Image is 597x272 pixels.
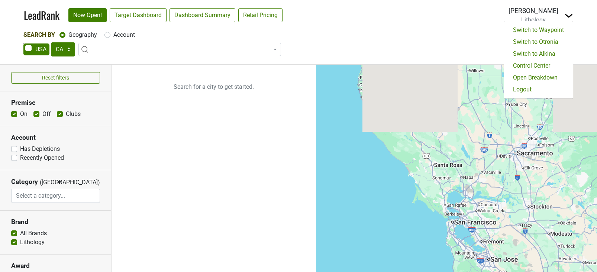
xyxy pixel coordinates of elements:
[57,179,62,186] span: ▼
[66,110,81,119] label: Clubs
[504,24,573,36] a: Switch to Waypoint
[42,110,51,119] label: Off
[521,16,546,23] span: Lithology
[20,153,64,162] label: Recently Opened
[11,218,100,226] h3: Brand
[11,72,100,84] button: Reset filters
[504,21,573,99] div: Dropdown Menu
[40,178,55,189] span: ([GEOGRAPHIC_DATA])
[68,8,107,22] a: Now Open!
[23,31,55,38] span: Search By
[11,178,38,186] h3: Category
[113,30,135,39] label: Account
[20,229,47,238] label: All Brands
[11,262,100,270] h3: Award
[504,84,573,95] a: Logout
[11,134,100,142] h3: Account
[110,8,167,22] a: Target Dashboard
[504,48,573,60] a: Switch to Alkina
[170,8,235,22] a: Dashboard Summary
[112,65,316,109] p: Search for a city to get started.
[504,36,573,48] a: Switch to Otronia
[68,30,97,39] label: Geography
[509,6,558,16] div: [PERSON_NAME]
[11,99,100,107] h3: Premise
[20,110,28,119] label: On
[564,11,573,20] img: Dropdown Menu
[504,60,573,72] a: Control Center
[20,238,45,247] label: Lithology
[24,7,59,23] a: LeadRank
[12,189,100,203] input: Select a category...
[238,8,283,22] a: Retail Pricing
[504,72,573,84] a: Open Breakdown
[20,145,60,153] label: Has Depletions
